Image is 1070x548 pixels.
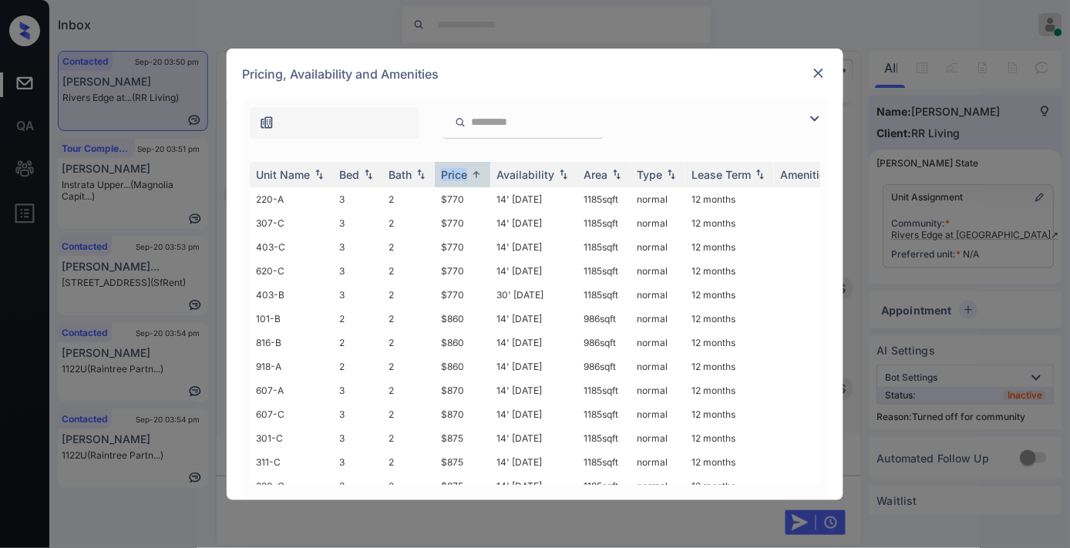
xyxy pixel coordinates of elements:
[435,211,490,235] td: $770
[490,378,577,402] td: 14' [DATE]
[685,235,774,259] td: 12 months
[382,402,435,426] td: 2
[490,235,577,259] td: 14' [DATE]
[577,378,631,402] td: 1185 sqft
[490,474,577,498] td: 14' [DATE]
[577,450,631,474] td: 1185 sqft
[811,66,826,81] img: close
[333,283,382,307] td: 3
[490,355,577,378] td: 14' [DATE]
[250,402,333,426] td: 607-C
[631,283,685,307] td: normal
[333,259,382,283] td: 3
[469,169,484,180] img: sorting
[631,235,685,259] td: normal
[631,187,685,211] td: normal
[435,307,490,331] td: $860
[435,259,490,283] td: $770
[382,474,435,498] td: 2
[435,235,490,259] td: $770
[382,426,435,450] td: 2
[435,450,490,474] td: $875
[609,169,624,180] img: sorting
[333,426,382,450] td: 3
[250,187,333,211] td: 220-A
[250,283,333,307] td: 403-B
[637,168,662,181] div: Type
[382,355,435,378] td: 2
[685,402,774,426] td: 12 months
[250,331,333,355] td: 816-B
[333,355,382,378] td: 2
[631,426,685,450] td: normal
[577,307,631,331] td: 986 sqft
[685,426,774,450] td: 12 months
[685,378,774,402] td: 12 months
[382,259,435,283] td: 2
[685,474,774,498] td: 12 months
[250,450,333,474] td: 311-C
[435,402,490,426] td: $870
[685,187,774,211] td: 12 months
[259,115,274,130] img: icon-zuma
[382,331,435,355] td: 2
[490,259,577,283] td: 14' [DATE]
[490,450,577,474] td: 14' [DATE]
[311,169,327,180] img: sorting
[490,211,577,235] td: 14' [DATE]
[435,187,490,211] td: $770
[333,331,382,355] td: 2
[389,168,412,181] div: Bath
[382,235,435,259] td: 2
[631,211,685,235] td: normal
[631,355,685,378] td: normal
[333,187,382,211] td: 3
[333,402,382,426] td: 3
[577,259,631,283] td: 1185 sqft
[685,259,774,283] td: 12 months
[806,109,824,128] img: icon-zuma
[333,211,382,235] td: 3
[227,49,843,99] div: Pricing, Availability and Amenities
[382,450,435,474] td: 2
[435,283,490,307] td: $770
[333,450,382,474] td: 3
[577,187,631,211] td: 1185 sqft
[664,169,679,180] img: sorting
[685,307,774,331] td: 12 months
[382,211,435,235] td: 2
[577,331,631,355] td: 986 sqft
[250,235,333,259] td: 403-C
[333,378,382,402] td: 3
[333,307,382,331] td: 2
[577,355,631,378] td: 986 sqft
[577,235,631,259] td: 1185 sqft
[631,307,685,331] td: normal
[333,474,382,498] td: 3
[361,169,376,180] img: sorting
[250,474,333,498] td: 320-C
[339,168,359,181] div: Bed
[250,378,333,402] td: 607-A
[577,474,631,498] td: 1185 sqft
[685,355,774,378] td: 12 months
[250,307,333,331] td: 101-B
[441,168,467,181] div: Price
[631,474,685,498] td: normal
[685,331,774,355] td: 12 months
[382,378,435,402] td: 2
[631,450,685,474] td: normal
[685,450,774,474] td: 12 months
[413,169,429,180] img: sorting
[435,331,490,355] td: $860
[631,259,685,283] td: normal
[382,283,435,307] td: 2
[455,116,466,129] img: icon-zuma
[250,355,333,378] td: 918-A
[435,474,490,498] td: $875
[685,283,774,307] td: 12 months
[382,187,435,211] td: 2
[435,355,490,378] td: $860
[256,168,310,181] div: Unit Name
[577,283,631,307] td: 1185 sqft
